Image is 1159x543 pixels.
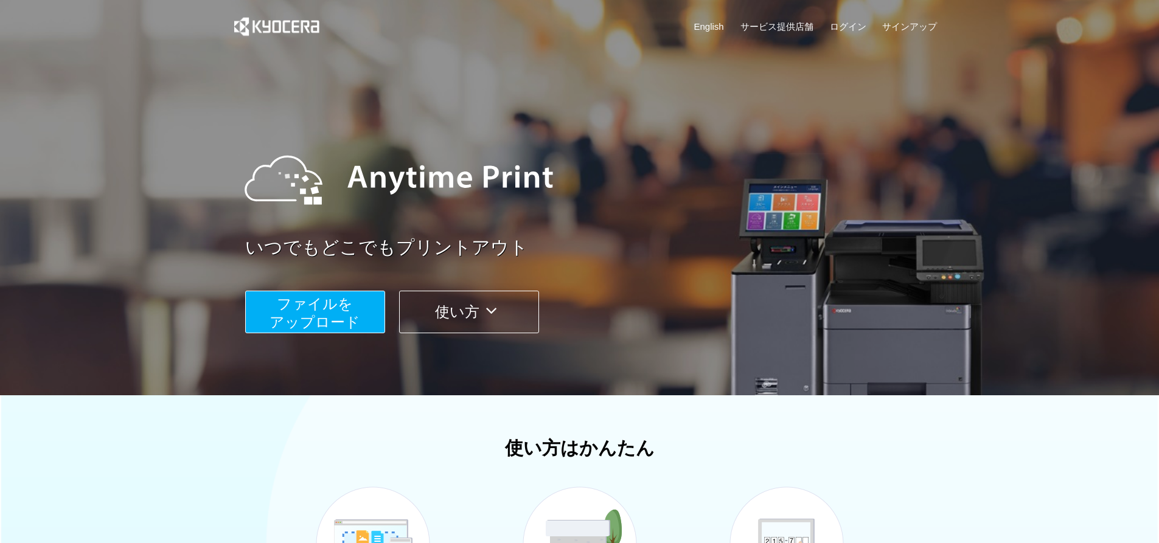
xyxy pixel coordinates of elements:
button: 使い方 [399,291,539,333]
a: ログイン [830,20,866,33]
span: ファイルを ​​アップロード [270,296,360,330]
a: いつでもどこでもプリントアウト [245,235,945,261]
a: English [694,20,724,33]
button: ファイルを​​アップロード [245,291,385,333]
a: サービス提供店舗 [740,20,813,33]
a: サインアップ [882,20,937,33]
